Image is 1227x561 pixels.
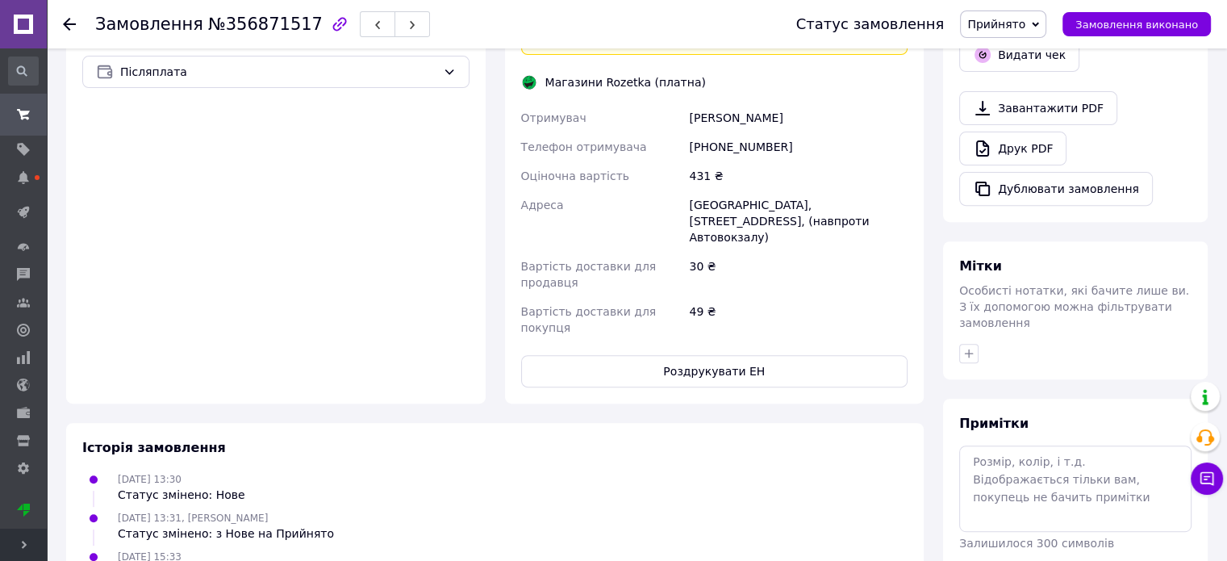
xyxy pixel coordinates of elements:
[118,525,334,542] div: Статус змінено: з Нове на Прийнято
[686,103,911,132] div: [PERSON_NAME]
[521,140,647,153] span: Телефон отримувача
[1191,463,1223,495] button: Чат з покупцем
[208,15,323,34] span: №356871517
[686,132,911,161] div: [PHONE_NUMBER]
[959,91,1117,125] a: Завантажити PDF
[521,305,657,334] span: Вартість доставки для покупця
[1075,19,1198,31] span: Замовлення виконано
[521,355,908,387] button: Роздрукувати ЕН
[120,63,436,81] span: Післяплата
[959,284,1189,329] span: Особисті нотатки, які бачите лише ви. З їх допомогою можна фільтрувати замовлення
[521,199,564,211] span: Адреса
[63,16,76,32] div: Повернутися назад
[686,252,911,297] div: 30 ₴
[1062,12,1211,36] button: Замовлення виконано
[82,440,226,455] span: Історія замовлення
[796,16,945,32] div: Статус замовлення
[686,297,911,342] div: 49 ₴
[967,18,1025,31] span: Прийнято
[959,172,1153,206] button: Дублювати замовлення
[959,537,1114,550] span: Залишилося 300 символів
[521,170,629,182] span: Оціночна вартість
[959,38,1079,72] button: Видати чек
[686,190,911,252] div: [GEOGRAPHIC_DATA], [STREET_ADDRESS], (навпроти Автовокзалу)
[959,132,1066,165] a: Друк PDF
[521,111,586,124] span: Отримувач
[118,487,245,503] div: Статус змінено: Нове
[118,513,268,524] span: [DATE] 13:31, [PERSON_NAME]
[118,474,182,485] span: [DATE] 13:30
[959,258,1002,274] span: Мітки
[959,416,1029,431] span: Примітки
[686,161,911,190] div: 431 ₴
[95,15,203,34] span: Замовлення
[541,74,710,90] div: Магазини Rozetka (платна)
[521,260,657,289] span: Вартість доставки для продавця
